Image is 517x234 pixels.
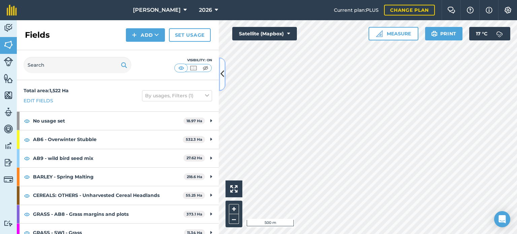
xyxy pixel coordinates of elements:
button: 17 °C [469,27,510,40]
strong: Total area : 1,522 Ha [24,88,69,94]
img: Four arrows, one pointing top left, one top right, one bottom right and the last bottom left [230,185,238,193]
img: svg+xml;base64,PD94bWwgdmVyc2lvbj0iMS4wIiBlbmNvZGluZz0idXRmLTgiPz4KPCEtLSBHZW5lcmF0b3I6IEFkb2JlIE... [4,158,13,168]
strong: AB6 - Overwinter Stubble [33,130,183,148]
strong: BARLEY - Spring Malting [33,168,184,186]
img: svg+xml;base64,PD94bWwgdmVyc2lvbj0iMS4wIiBlbmNvZGluZz0idXRmLTgiPz4KPCEtLSBHZW5lcmF0b3I6IEFkb2JlIE... [4,23,13,33]
img: A cog icon [504,7,512,13]
img: svg+xml;base64,PHN2ZyB4bWxucz0iaHR0cDovL3d3dy53My5vcmcvMjAwMC9zdmciIHdpZHRoPSIxNCIgaGVpZ2h0PSIyNC... [132,31,137,39]
strong: 373.1 Ha [186,212,202,216]
a: Change plan [384,5,435,15]
img: svg+xml;base64,PHN2ZyB4bWxucz0iaHR0cDovL3d3dy53My5vcmcvMjAwMC9zdmciIHdpZHRoPSIxOCIgaGVpZ2h0PSIyNC... [24,117,30,125]
img: svg+xml;base64,PHN2ZyB4bWxucz0iaHR0cDovL3d3dy53My5vcmcvMjAwMC9zdmciIHdpZHRoPSI1NiIgaGVpZ2h0PSI2MC... [4,73,13,83]
span: 17 ° C [476,27,487,40]
img: svg+xml;base64,PHN2ZyB4bWxucz0iaHR0cDovL3d3dy53My5vcmcvMjAwMC9zdmciIHdpZHRoPSIxOCIgaGVpZ2h0PSIyNC... [24,136,30,144]
img: svg+xml;base64,PHN2ZyB4bWxucz0iaHR0cDovL3d3dy53My5vcmcvMjAwMC9zdmciIHdpZHRoPSIxNyIgaGVpZ2h0PSIxNy... [486,6,492,14]
strong: 27.62 Ha [186,156,202,160]
img: fieldmargin Logo [7,5,17,15]
img: svg+xml;base64,PD94bWwgdmVyc2lvbj0iMS4wIiBlbmNvZGluZz0idXRmLTgiPz4KPCEtLSBHZW5lcmF0b3I6IEFkb2JlIE... [4,107,13,117]
button: Print [425,27,463,40]
img: svg+xml;base64,PHN2ZyB4bWxucz0iaHR0cDovL3d3dy53My5vcmcvMjAwMC9zdmciIHdpZHRoPSIxOSIgaGVpZ2h0PSIyNC... [431,30,438,38]
strong: CEREALS: OTHERS - Unharvested Cereal Headlands [33,186,183,204]
img: svg+xml;base64,PHN2ZyB4bWxucz0iaHR0cDovL3d3dy53My5vcmcvMjAwMC9zdmciIHdpZHRoPSI1MCIgaGVpZ2h0PSI0MC... [189,65,198,71]
img: svg+xml;base64,PHN2ZyB4bWxucz0iaHR0cDovL3d3dy53My5vcmcvMjAwMC9zdmciIHdpZHRoPSIxOCIgaGVpZ2h0PSIyNC... [24,192,30,200]
img: svg+xml;base64,PHN2ZyB4bWxucz0iaHR0cDovL3d3dy53My5vcmcvMjAwMC9zdmciIHdpZHRoPSI1NiIgaGVpZ2h0PSI2MC... [4,40,13,50]
div: BARLEY - Spring Malting218.6 Ha [17,168,219,186]
div: Open Intercom Messenger [494,211,510,227]
button: Satellite (Mapbox) [232,27,297,40]
img: Two speech bubbles overlapping with the left bubble in the forefront [447,7,455,13]
img: svg+xml;base64,PD94bWwgdmVyc2lvbj0iMS4wIiBlbmNvZGluZz0idXRmLTgiPz4KPCEtLSBHZW5lcmF0b3I6IEFkb2JlIE... [4,220,13,227]
img: svg+xml;base64,PHN2ZyB4bWxucz0iaHR0cDovL3d3dy53My5vcmcvMjAwMC9zdmciIHdpZHRoPSIxOCIgaGVpZ2h0PSIyNC... [24,173,30,181]
strong: AB9 - wild bird seed mix [33,149,183,167]
button: + [229,204,239,214]
div: AB6 - Overwinter Stubble532.3 Ha [17,130,219,148]
img: A question mark icon [466,7,474,13]
img: svg+xml;base64,PD94bWwgdmVyc2lvbj0iMS4wIiBlbmNvZGluZz0idXRmLTgiPz4KPCEtLSBHZW5lcmF0b3I6IEFkb2JlIE... [4,175,13,184]
span: Current plan : PLUS [334,6,379,14]
img: svg+xml;base64,PD94bWwgdmVyc2lvbj0iMS4wIiBlbmNvZGluZz0idXRmLTgiPz4KPCEtLSBHZW5lcmF0b3I6IEFkb2JlIE... [493,27,506,40]
img: svg+xml;base64,PHN2ZyB4bWxucz0iaHR0cDovL3d3dy53My5vcmcvMjAwMC9zdmciIHdpZHRoPSI1MCIgaGVpZ2h0PSI0MC... [201,65,210,71]
button: By usages, Filters (1) [142,90,212,101]
img: svg+xml;base64,PHN2ZyB4bWxucz0iaHR0cDovL3d3dy53My5vcmcvMjAwMC9zdmciIHdpZHRoPSI1MCIgaGVpZ2h0PSI0MC... [177,65,185,71]
input: Search [24,57,131,73]
a: Edit fields [24,97,53,104]
img: svg+xml;base64,PD94bWwgdmVyc2lvbj0iMS4wIiBlbmNvZGluZz0idXRmLTgiPz4KPCEtLSBHZW5lcmF0b3I6IEFkb2JlIE... [4,57,13,66]
img: svg+xml;base64,PD94bWwgdmVyc2lvbj0iMS4wIiBlbmNvZGluZz0idXRmLTgiPz4KPCEtLSBHZW5lcmF0b3I6IEFkb2JlIE... [4,124,13,134]
strong: 218.6 Ha [187,174,202,179]
strong: 18.97 Ha [186,119,202,123]
a: Set usage [169,28,211,42]
strong: 55.25 Ha [186,193,202,198]
img: Ruler icon [376,30,383,37]
img: svg+xml;base64,PHN2ZyB4bWxucz0iaHR0cDovL3d3dy53My5vcmcvMjAwMC9zdmciIHdpZHRoPSI1NiIgaGVpZ2h0PSI2MC... [4,90,13,100]
img: svg+xml;base64,PHN2ZyB4bWxucz0iaHR0cDovL3d3dy53My5vcmcvMjAwMC9zdmciIHdpZHRoPSIxOCIgaGVpZ2h0PSIyNC... [24,210,30,218]
button: – [229,214,239,224]
span: 2026 [199,6,212,14]
button: Add [126,28,165,42]
div: No usage set18.97 Ha [17,112,219,130]
img: svg+xml;base64,PHN2ZyB4bWxucz0iaHR0cDovL3d3dy53My5vcmcvMjAwMC9zdmciIHdpZHRoPSIxOCIgaGVpZ2h0PSIyNC... [24,154,30,162]
div: AB9 - wild bird seed mix27.62 Ha [17,149,219,167]
div: CEREALS: OTHERS - Unharvested Cereal Headlands55.25 Ha [17,186,219,204]
img: svg+xml;base64,PD94bWwgdmVyc2lvbj0iMS4wIiBlbmNvZGluZz0idXRmLTgiPz4KPCEtLSBHZW5lcmF0b3I6IEFkb2JlIE... [4,141,13,151]
button: Measure [369,27,418,40]
strong: GRASS - AB8 - Grass margins and plots [33,205,183,223]
img: svg+xml;base64,PHN2ZyB4bWxucz0iaHR0cDovL3d3dy53My5vcmcvMjAwMC9zdmciIHdpZHRoPSIxOSIgaGVpZ2h0PSIyNC... [121,61,127,69]
strong: 532.3 Ha [186,137,202,142]
span: [PERSON_NAME] [133,6,181,14]
div: Visibility: On [174,58,212,63]
strong: No usage set [33,112,183,130]
h2: Fields [25,30,50,40]
div: GRASS - AB8 - Grass margins and plots373.1 Ha [17,205,219,223]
